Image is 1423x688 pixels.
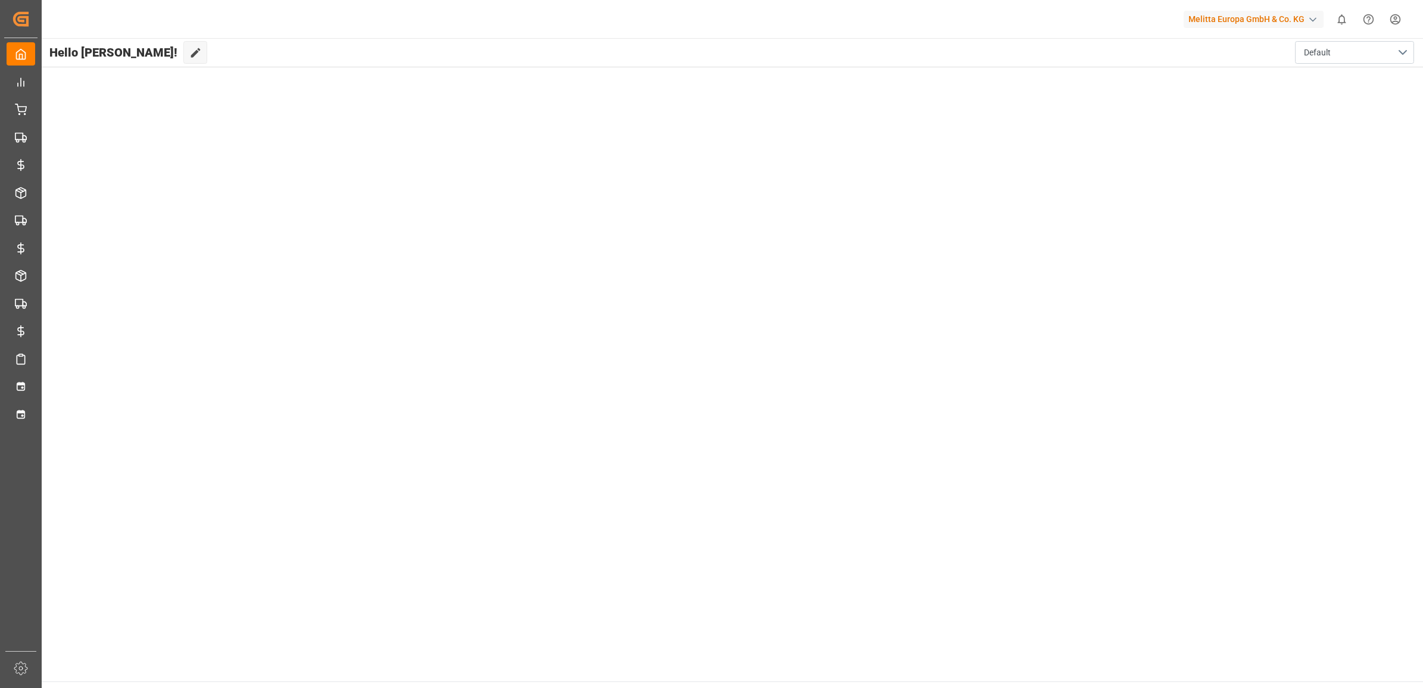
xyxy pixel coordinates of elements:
[1328,6,1355,33] button: show 0 new notifications
[1304,46,1331,59] span: Default
[1355,6,1382,33] button: Help Center
[1184,8,1328,30] button: Melitta Europa GmbH & Co. KG
[49,41,177,64] span: Hello [PERSON_NAME]!
[1184,11,1324,28] div: Melitta Europa GmbH & Co. KG
[1295,41,1414,64] button: open menu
